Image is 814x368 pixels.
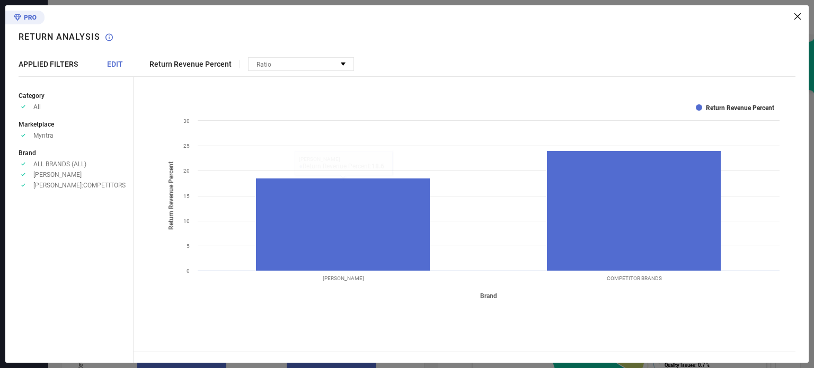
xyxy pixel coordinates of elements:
[33,182,126,189] span: [PERSON_NAME]:COMPETITORS
[256,61,271,68] span: Ratio
[706,104,774,112] text: Return Revenue Percent
[107,60,123,68] span: EDIT
[187,243,190,249] text: 5
[5,11,45,26] div: Premium
[183,193,190,199] text: 15
[149,60,232,68] span: Return Revenue Percent
[183,118,190,124] text: 30
[183,218,190,224] text: 10
[19,121,54,128] span: Marketplace
[19,149,36,157] span: Brand
[33,132,54,139] span: Myntra
[33,171,82,178] span: [PERSON_NAME]
[607,275,662,281] text: COMPETITOR BRANDS
[19,60,78,68] span: APPLIED FILTERS
[167,161,175,230] tspan: Return Revenue Percent
[183,168,190,174] text: 20
[323,275,364,281] text: [PERSON_NAME]
[19,92,45,100] span: Category
[187,268,190,274] text: 0
[19,32,100,42] h1: Return Analysis
[33,160,86,168] span: ALL BRANDS (ALL)
[183,143,190,149] text: 25
[33,103,41,111] span: All
[480,292,497,300] tspan: Brand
